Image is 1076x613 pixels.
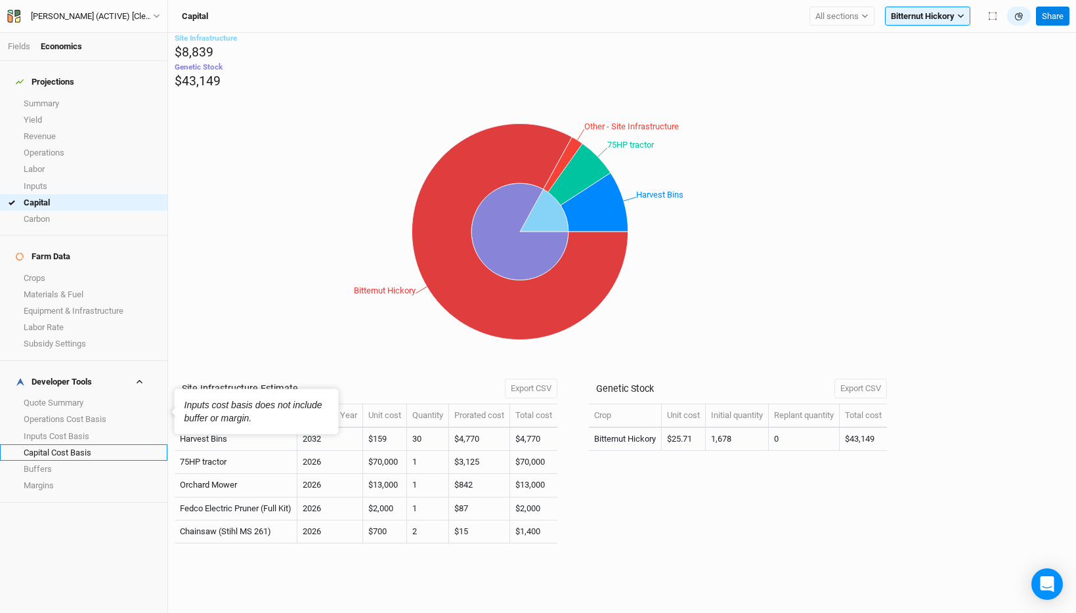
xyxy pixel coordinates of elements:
[175,497,297,520] td: Fedco Electric Pruner (Full Kit)
[16,377,92,387] div: Developer Tools
[662,428,706,451] td: $25.71
[175,520,297,543] td: Chainsaw (Stihl MS 261)
[449,474,510,497] td: $842
[706,428,769,451] td: 1,678
[7,9,161,24] button: [PERSON_NAME] (ACTIVE) [Cleaned up OpEx]
[510,520,557,543] td: $1,400
[662,404,706,428] th: Unit cost
[706,404,769,428] th: Initial quantity
[182,11,208,22] h3: Capital
[175,62,223,72] span: Genetic Stock
[175,474,297,497] td: Orchard Mower
[175,451,297,474] td: 75HP tractor
[1036,7,1069,26] button: Share
[607,140,655,150] tspan: 75HP tractor
[885,7,970,26] button: Bitternut Hickory
[510,451,557,474] td: $70,000
[363,497,407,520] td: $2,000
[297,497,363,520] td: 2026
[363,428,407,451] td: $159
[297,451,363,474] td: 2026
[815,10,859,23] span: All sections
[297,428,363,451] td: 2032
[407,451,449,474] td: 1
[449,497,510,520] td: $87
[297,520,363,543] td: 2026
[584,121,679,131] tspan: Other - Site Infrastructure
[449,520,510,543] td: $15
[510,497,557,520] td: $2,000
[510,404,557,428] th: Total cost
[16,77,74,87] div: Projections
[297,474,363,497] td: 2026
[840,428,887,451] td: $43,149
[363,520,407,543] td: $700
[354,285,416,295] tspan: Bitternut Hickory
[589,404,662,428] th: Crop
[769,428,840,451] td: 0
[891,10,955,23] span: Bitternut Hickory
[510,428,557,451] td: $4,770
[175,428,297,451] td: Harvest Bins
[8,369,160,395] h4: Developer Tools
[182,383,298,394] h3: Site Infrastructure Estimate
[834,379,887,398] button: Export CSV
[636,190,683,200] tspan: Harvest Bins
[41,41,82,53] div: Economics
[31,10,153,23] div: [PERSON_NAME] (ACTIVE) [Cleaned up OpEx]
[769,404,840,428] th: Replant quantity
[16,251,70,262] div: Farm Data
[175,45,213,60] span: $8,839
[407,474,449,497] td: 1
[1031,568,1063,600] div: Open Intercom Messenger
[449,451,510,474] td: $3,125
[363,404,407,428] th: Unit cost
[175,74,221,89] span: $43,149
[809,7,874,26] button: All sections
[31,10,153,23] div: Warehime (ACTIVE) [Cleaned up OpEx]
[407,404,449,428] th: Quantity
[505,379,557,398] button: Export CSV
[407,428,449,451] td: 30
[184,400,322,423] i: Inputs cost basis does not include buffer or margin.
[363,474,407,497] td: $13,000
[407,497,449,520] td: 1
[589,428,662,451] td: Bitternut Hickory
[596,383,654,394] h3: Genetic Stock
[449,428,510,451] td: $4,770
[449,404,510,428] th: Prorated cost
[8,41,30,51] a: Fields
[407,520,449,543] td: 2
[840,404,887,428] th: Total cost
[175,33,237,43] span: Site Infrastructure
[363,451,407,474] td: $70,000
[510,474,557,497] td: $13,000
